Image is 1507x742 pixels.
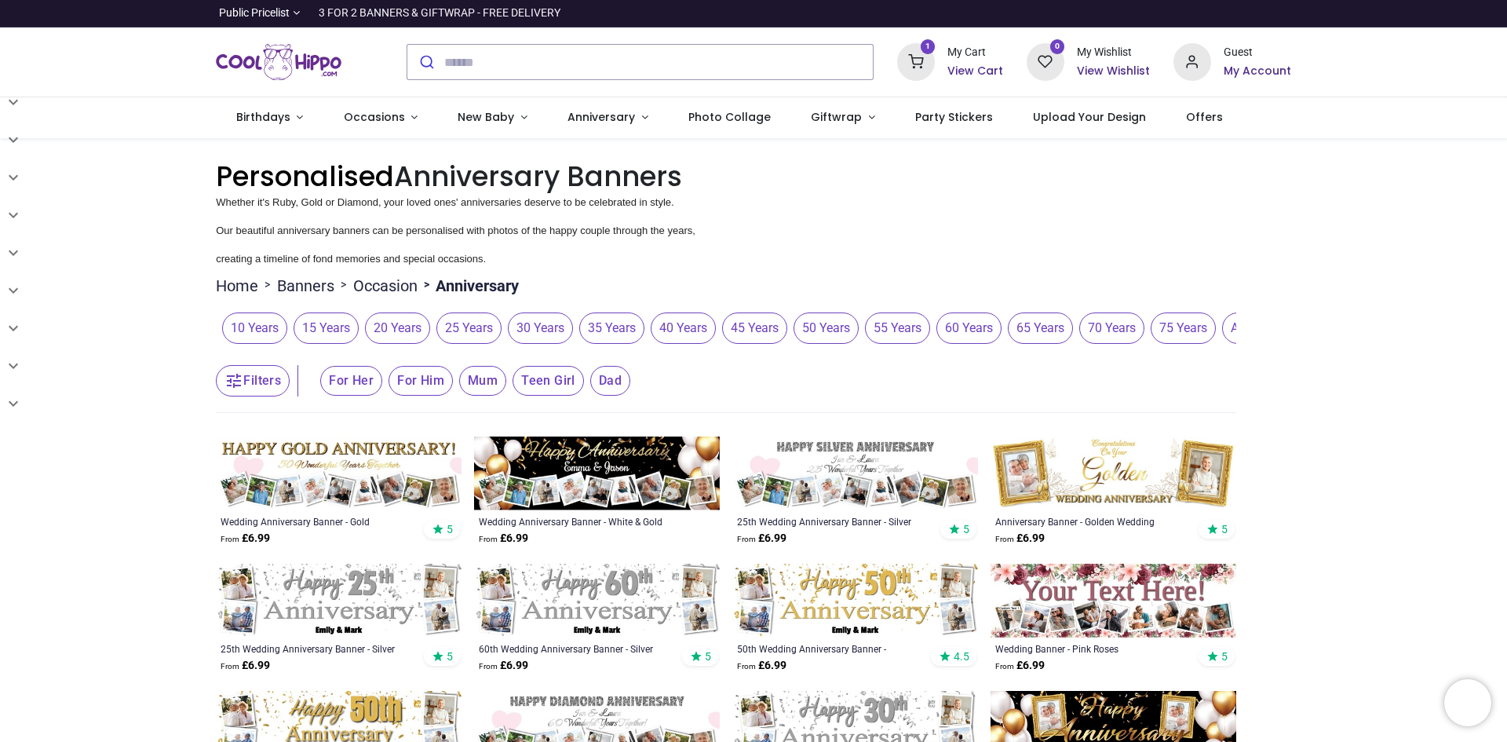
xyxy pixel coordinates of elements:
a: Logo of Cool Hippo [216,40,341,84]
img: Personalised 25th Wedding Anniversary Banner - Silver Party Design - Custom Text & 4 Photo Upload [216,564,462,638]
strong: £ 6.99 [737,531,786,546]
strong: £ 6.99 [995,658,1045,674]
a: 1 [897,55,935,68]
div: 3 FOR 2 BANNERS & GIFTWRAP - FREE DELIVERY [319,5,560,21]
span: From [737,535,756,543]
span: 75 Years [1151,313,1216,344]
span: For Him [389,366,453,396]
strong: £ 6.99 [479,658,528,674]
div: My Cart [947,45,1003,60]
span: From [479,535,498,543]
span: 55 Years [865,313,930,344]
button: 45 Years [716,313,787,344]
li: Anniversary [418,275,519,297]
span: 10 Years [222,313,287,344]
span: 5 [447,649,453,663]
span: 4.5 [954,649,969,663]
a: Anniversary Banner - Golden Wedding [995,515,1184,528]
span: Birthdays [236,109,290,125]
a: Occasions [323,97,438,138]
span: From [221,662,239,671]
button: 75 Years [1144,313,1216,344]
span: 35 Years [579,313,644,344]
h1: Anniversary Banners [216,157,1291,196]
button: 70 Years [1073,313,1144,344]
a: Anniversary [547,97,668,138]
span: Any Year [1222,313,1288,344]
sup: 1 [921,39,936,54]
span: Teen Girl [513,366,584,396]
span: 40 Years [651,313,716,344]
a: My Account [1224,64,1291,79]
a: Wedding Anniversary Banner - Gold [221,515,410,528]
span: New Baby [458,109,514,125]
a: Occasion [353,275,418,297]
strong: £ 6.99 [221,658,270,674]
a: Home [216,275,258,297]
a: Wedding Banner - Pink Roses [995,642,1184,655]
span: 45 Years [722,313,787,344]
span: > [418,277,436,293]
a: 25th Wedding Anniversary Banner - Silver [737,515,926,528]
strong: £ 6.99 [479,531,528,546]
button: 60 Years [930,313,1002,344]
a: 0 [1027,55,1064,68]
span: 25 Years [436,313,502,344]
button: Submit [407,45,444,79]
a: View Cart [947,64,1003,79]
span: 5 [963,522,969,536]
span: Mum [459,366,506,396]
img: Personalised Wedding Banner - Pink Roses - Custom Text & 9 Photo Upload [991,564,1236,638]
a: Birthdays [216,97,323,138]
a: Public Pricelist [216,5,300,21]
a: 50th Wedding Anniversary Banner - Celebration Design [737,642,926,655]
strong: £ 6.99 [221,531,270,546]
iframe: Customer reviews powered by Trustpilot [961,5,1291,21]
span: From [995,535,1014,543]
span: 50 Years [794,313,859,344]
div: Whether it's Ruby, Gold or Diamond, your loved ones' anniversaries deserve to be celebrated in st... [216,196,1291,267]
img: Cool Hippo [216,40,341,84]
span: Photo Collage [688,109,771,125]
font: Personalised [216,157,394,196]
span: Occasions [344,109,405,125]
a: 60th Wedding Anniversary Banner - Silver Party Design [479,642,668,655]
img: Personalised Happy Anniversary Banner - Golden Wedding - 2 Photo upload [991,437,1236,510]
span: 5 [1221,522,1228,536]
strong: £ 6.99 [995,531,1045,546]
span: 70 Years [1079,313,1144,344]
span: From [995,662,1014,671]
img: Personalised 50th Wedding Anniversary Banner - Celebration Design - Custom Text & 4 Photo Upload [732,564,978,638]
button: Filters [216,365,290,397]
img: Personalised 60th Wedding Anniversary Banner - Silver Party Design - Custom Text & 4 Photo Upload [474,564,720,638]
button: 30 Years [502,313,573,344]
div: 25th Wedding Anniversary Banner - Silver Party Design [221,642,410,655]
button: 65 Years [1002,313,1073,344]
iframe: Brevo live chat [1444,679,1491,726]
span: Upload Your Design [1033,109,1146,125]
a: Wedding Anniversary Banner - White & Gold Balloons [479,515,668,528]
span: 30 Years [508,313,573,344]
span: Public Pricelist [219,5,290,21]
strong: £ 6.99 [737,658,786,674]
img: Personalised 25th Wedding Anniversary Banner - Silver - 9 Photo upload [732,437,978,510]
div: My Wishlist [1077,45,1150,60]
button: 55 Years [859,313,930,344]
h6: View Wishlist [1077,64,1150,79]
a: Banners [277,275,334,297]
span: From [221,535,239,543]
button: 20 Years [359,313,430,344]
img: Personalised Wedding Anniversary Banner - White & Gold Balloons - 9 Photo Upload [474,437,720,510]
button: 40 Years [644,313,716,344]
a: Giftwrap [790,97,895,138]
button: 15 Years [287,313,359,344]
button: 25 Years [430,313,502,344]
span: > [258,277,277,293]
